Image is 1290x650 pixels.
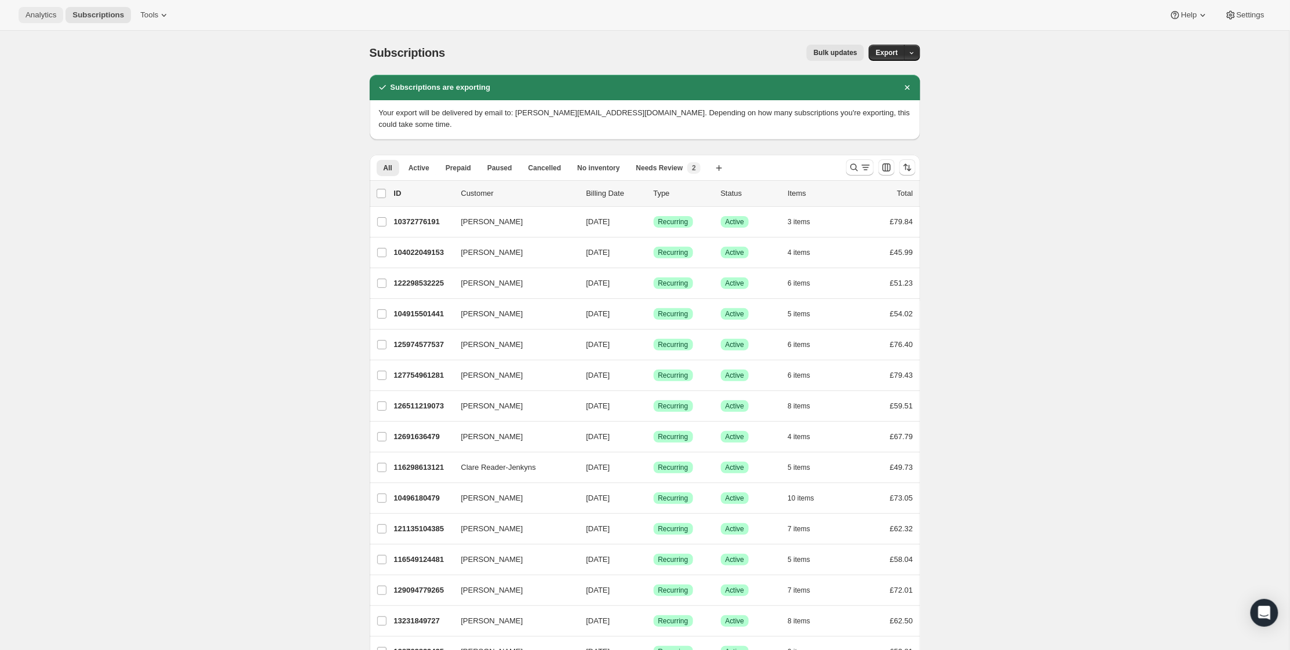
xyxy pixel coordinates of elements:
[890,432,913,441] span: £67.79
[846,159,874,176] button: Search and filter results
[1181,10,1197,20] span: Help
[788,214,823,230] button: 3 items
[394,615,452,627] p: 13231849727
[586,432,610,441] span: [DATE]
[461,277,523,289] span: [PERSON_NAME]
[658,432,688,441] span: Recurring
[788,586,811,595] span: 7 items
[726,217,745,227] span: Active
[461,400,523,412] span: [PERSON_NAME]
[692,163,696,173] span: 2
[788,309,811,319] span: 5 items
[394,398,913,414] div: 126511219073[PERSON_NAME][DATE]SuccessRecurringSuccessActive8 items£59.51
[890,524,913,533] span: £62.32
[788,613,823,629] button: 8 items
[19,7,63,23] button: Analytics
[1163,7,1215,23] button: Help
[890,401,913,410] span: £59.51
[394,188,452,199] p: ID
[658,463,688,472] span: Recurring
[461,492,523,504] span: [PERSON_NAME]
[461,370,523,381] span: [PERSON_NAME]
[899,79,916,96] button: Dismiss notification
[394,247,452,258] p: 104022049153
[658,371,688,380] span: Recurring
[726,463,745,472] span: Active
[586,371,610,379] span: [DATE]
[890,555,913,564] span: £58.04
[586,586,610,594] span: [DATE]
[454,489,570,507] button: [PERSON_NAME]
[394,490,913,506] div: 10496180479[PERSON_NAME][DATE]SuccessRecurringSuccessActive10 items£73.05
[394,582,913,598] div: 129094779265[PERSON_NAME][DATE]SuccessRecurringSuccessActive7 items£72.01
[658,248,688,257] span: Recurring
[788,340,811,349] span: 6 items
[586,248,610,257] span: [DATE]
[658,555,688,564] span: Recurring
[461,523,523,535] span: [PERSON_NAME]
[394,492,452,504] p: 10496180479
[726,279,745,288] span: Active
[394,613,913,629] div: 13231849727[PERSON_NAME][DATE]SuccessRecurringSuccessActive8 items£62.50
[726,494,745,503] span: Active
[394,275,913,291] div: 122298532225[PERSON_NAME][DATE]SuccessRecurringSuccessActive6 items£51.23
[807,45,864,61] button: Bulk updates
[454,274,570,293] button: [PERSON_NAME]
[65,7,131,23] button: Subscriptions
[454,397,570,415] button: [PERSON_NAME]
[726,616,745,626] span: Active
[1218,7,1271,23] button: Settings
[788,524,811,534] span: 7 items
[586,340,610,349] span: [DATE]
[379,108,910,129] span: Your export will be delivered by email to: [PERSON_NAME][EMAIL_ADDRESS][DOMAIN_NAME]. Depending o...
[788,371,811,380] span: 6 items
[454,335,570,354] button: [PERSON_NAME]
[788,552,823,568] button: 5 items
[879,159,895,176] button: Customize table column order and visibility
[586,555,610,564] span: [DATE]
[899,159,916,176] button: Sort the results
[788,494,814,503] span: 10 items
[710,160,728,176] button: Create new view
[454,612,570,630] button: [PERSON_NAME]
[658,494,688,503] span: Recurring
[1237,10,1265,20] span: Settings
[394,337,913,353] div: 125974577537[PERSON_NAME][DATE]SuccessRecurringSuccessActive6 items£76.40
[788,248,811,257] span: 4 items
[658,401,688,411] span: Recurring
[454,428,570,446] button: [PERSON_NAME]
[461,615,523,627] span: [PERSON_NAME]
[394,585,452,596] p: 129094779265
[394,552,913,568] div: 116549124481[PERSON_NAME][DATE]SuccessRecurringSuccessActive5 items£58.04
[586,188,644,199] p: Billing Date
[394,523,452,535] p: 121135104385
[25,10,56,20] span: Analytics
[394,521,913,537] div: 121135104385[PERSON_NAME][DATE]SuccessRecurringSuccessActive7 items£62.32
[788,367,823,384] button: 6 items
[394,188,913,199] div: IDCustomerBilling DateTypeStatusItemsTotal
[454,305,570,323] button: [PERSON_NAME]
[726,340,745,349] span: Active
[890,309,913,318] span: £54.02
[394,459,913,476] div: 116298613121Clare Reader-Jenkyns[DATE]SuccessRecurringSuccessActive5 items£49.73
[814,48,857,57] span: Bulk updates
[726,555,745,564] span: Active
[454,243,570,262] button: [PERSON_NAME]
[890,463,913,472] span: £49.73
[788,490,827,506] button: 10 items
[788,398,823,414] button: 8 items
[461,585,523,596] span: [PERSON_NAME]
[636,163,683,173] span: Needs Review
[788,337,823,353] button: 6 items
[454,458,570,477] button: Clare Reader-Jenkyns
[72,10,124,20] span: Subscriptions
[394,554,452,565] p: 116549124481
[461,216,523,228] span: [PERSON_NAME]
[788,279,811,288] span: 6 items
[890,340,913,349] span: £76.40
[788,188,846,199] div: Items
[586,616,610,625] span: [DATE]
[788,306,823,322] button: 5 items
[586,401,610,410] span: [DATE]
[726,309,745,319] span: Active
